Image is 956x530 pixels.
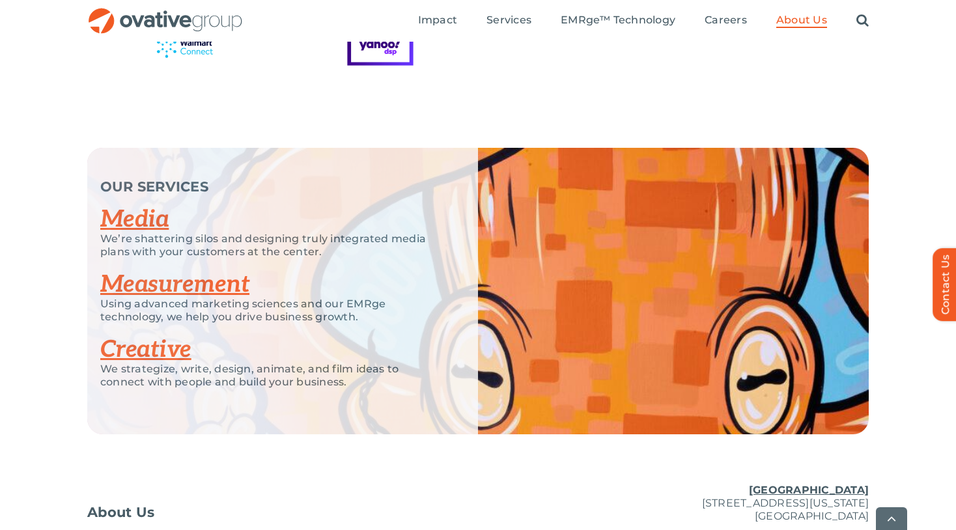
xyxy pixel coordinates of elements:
[486,14,531,27] span: Services
[100,232,445,258] p: We’re shattering silos and designing truly integrated media plans with your customers at the center.
[100,335,191,364] a: Creative
[344,11,416,83] img: Yahoo DSP
[100,298,445,324] p: Using advanced marketing sciences and our EMRge technology, we help you drive business growth.
[608,484,869,523] p: [STREET_ADDRESS][US_STATE] [GEOGRAPHIC_DATA]
[561,14,675,28] a: EMRge™ Technology
[100,180,445,193] p: OUR SERVICES
[100,270,249,299] a: Measurement
[705,14,747,28] a: Careers
[87,506,348,519] a: About Us
[100,205,169,234] a: Media
[705,14,747,27] span: Careers
[776,14,827,28] a: About Us
[418,14,457,27] span: Impact
[87,7,244,19] a: OG_Full_horizontal_RGB
[149,11,221,83] img: Walmart Connect
[776,14,827,27] span: About Us
[561,14,675,27] span: EMRge™ Technology
[856,14,869,28] a: Search
[749,484,869,496] u: [GEOGRAPHIC_DATA]
[486,14,531,28] a: Services
[87,506,155,519] span: About Us
[100,363,445,389] p: We strategize, write, design, animate, and film ideas to connect with people and build your busin...
[418,14,457,28] a: Impact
